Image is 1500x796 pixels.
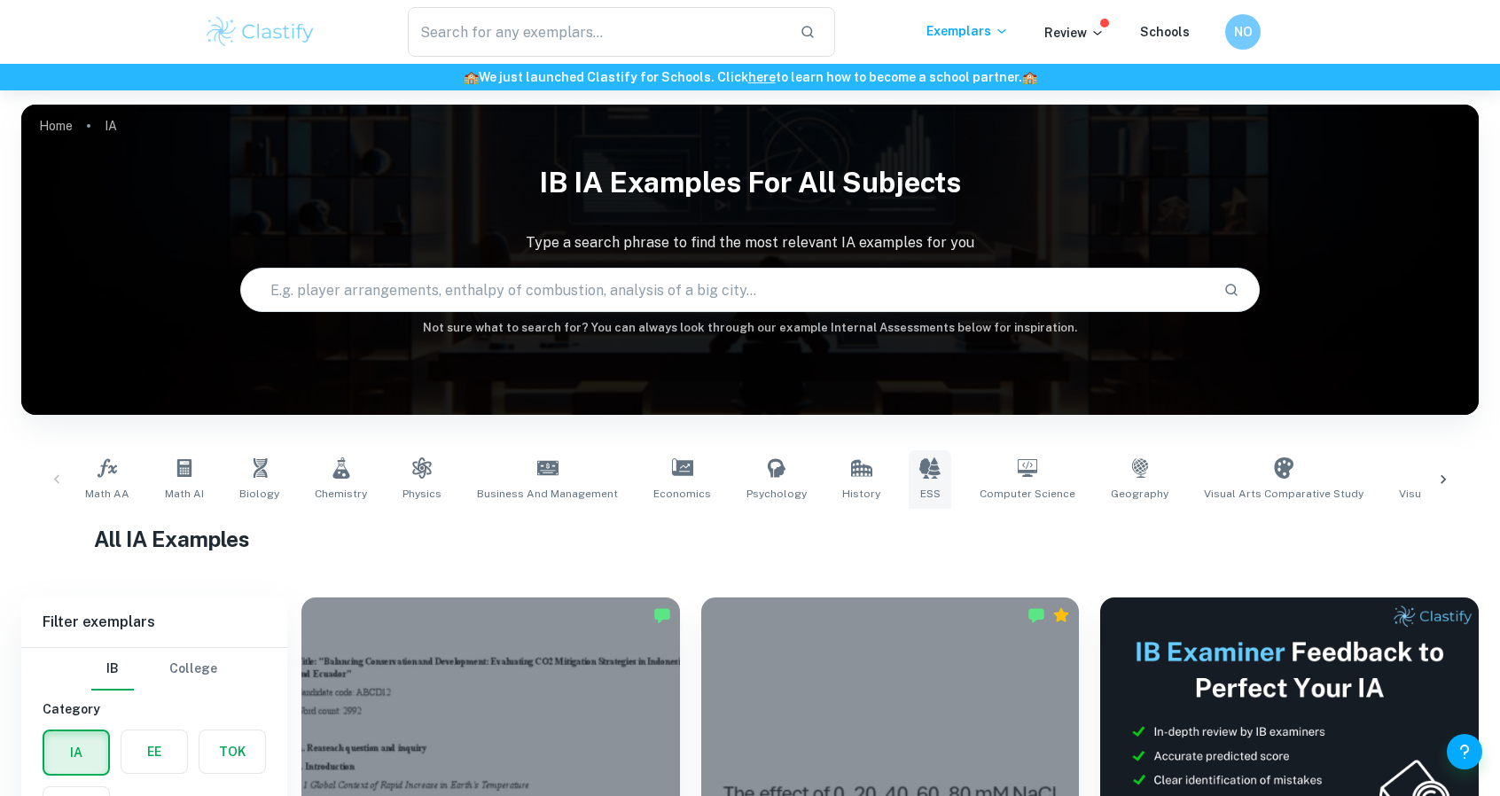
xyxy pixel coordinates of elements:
span: 🏫 [464,70,479,84]
a: here [748,70,776,84]
p: Type a search phrase to find the most relevant IA examples for you [21,232,1479,254]
button: NO [1225,14,1261,50]
button: IB [91,648,134,691]
h6: NO [1233,22,1254,42]
span: Business and Management [477,486,618,502]
img: Marked [653,606,671,624]
span: Psychology [746,486,807,502]
button: Help and Feedback [1447,734,1482,769]
h1: IB IA examples for all subjects [21,154,1479,211]
div: Filter type choice [91,648,217,691]
h6: Filter exemplars [21,597,287,647]
span: Physics [402,486,441,502]
span: History [842,486,880,502]
button: College [169,648,217,691]
h6: We just launched Clastify for Schools. Click to learn how to become a school partner. [4,67,1496,87]
span: Geography [1111,486,1168,502]
h6: Not sure what to search for? You can always look through our example Internal Assessments below f... [21,319,1479,337]
button: EE [121,730,187,773]
img: Clastify logo [204,14,316,50]
button: Search [1216,275,1246,305]
span: Computer Science [980,486,1075,502]
span: 🏫 [1022,70,1037,84]
input: Search for any exemplars... [408,7,785,57]
p: Exemplars [926,21,1009,41]
img: Marked [1027,606,1045,624]
p: IA [105,116,117,136]
input: E.g. player arrangements, enthalpy of combustion, analysis of a big city... [241,265,1210,315]
a: Home [39,113,73,138]
p: Review [1044,23,1105,43]
div: Premium [1052,606,1070,624]
button: TOK [199,730,265,773]
span: Math AA [85,486,129,502]
span: Economics [653,486,711,502]
span: Biology [239,486,279,502]
button: IA [44,731,108,774]
h6: Category [43,699,266,719]
span: Visual Arts Comparative Study [1204,486,1363,502]
span: Chemistry [315,486,367,502]
span: Math AI [165,486,204,502]
a: Schools [1140,25,1190,39]
h1: All IA Examples [94,523,1406,555]
span: ESS [920,486,941,502]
